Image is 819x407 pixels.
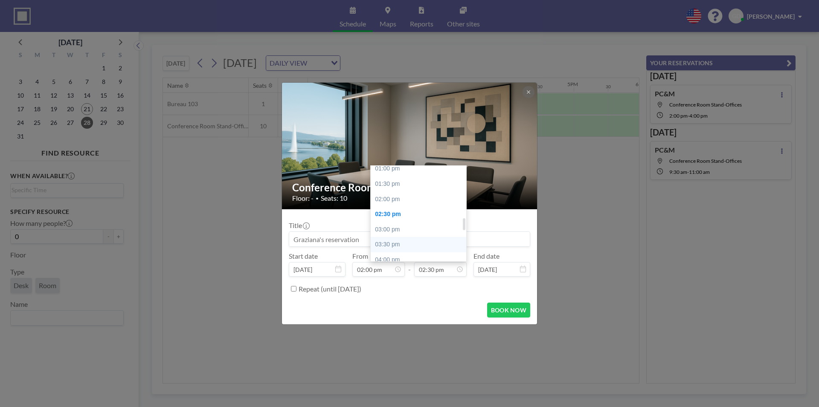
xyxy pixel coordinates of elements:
img: 537.png [282,61,538,231]
label: Start date [289,252,318,260]
div: 01:30 pm [371,176,470,192]
div: 03:00 pm [371,222,470,237]
div: 01:00 pm [371,161,470,176]
span: Floor: - [292,194,314,202]
label: End date [473,252,500,260]
div: 04:00 pm [371,252,470,268]
span: Seats: 10 [321,194,347,202]
input: Graziana's reservation [289,232,530,246]
label: Title [289,221,309,230]
button: BOOK NOW [487,303,530,318]
div: 03:30 pm [371,237,470,252]
div: 02:30 pm [371,207,470,222]
label: Repeat (until [DATE]) [299,285,361,293]
span: • [316,195,319,202]
label: From [352,252,368,260]
span: - [408,255,411,274]
div: 02:00 pm [371,192,470,207]
h2: Conference Room Stand-Offices [292,181,528,194]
